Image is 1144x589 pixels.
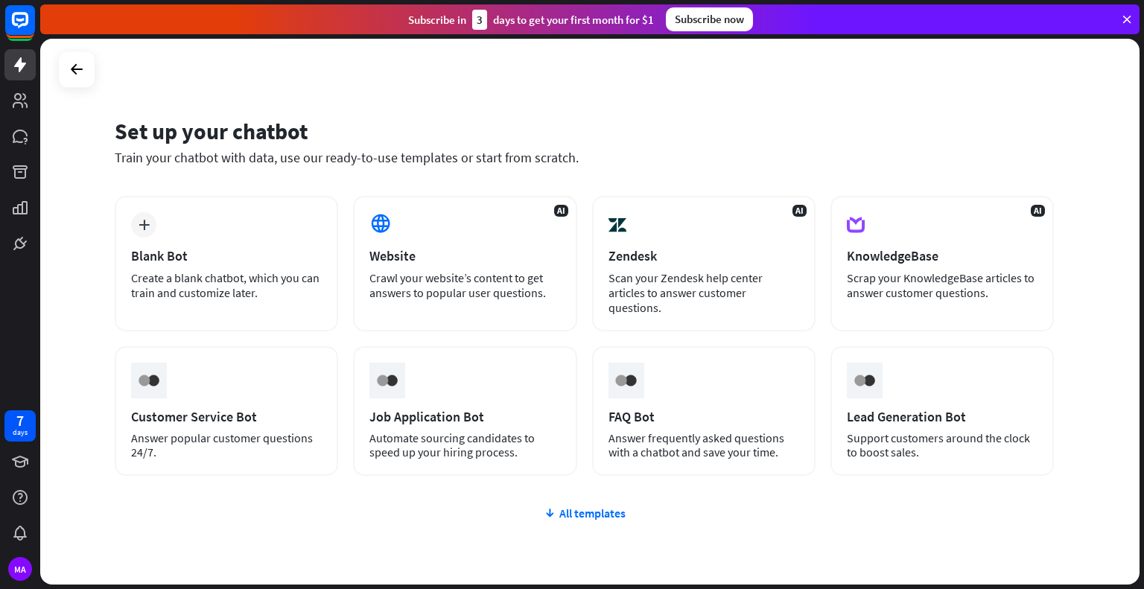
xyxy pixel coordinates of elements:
[13,427,28,438] div: days
[666,7,753,31] div: Subscribe now
[472,10,487,30] div: 3
[4,410,36,442] a: 7 days
[16,414,24,427] div: 7
[408,10,654,30] div: Subscribe in days to get your first month for $1
[8,557,32,581] div: MA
